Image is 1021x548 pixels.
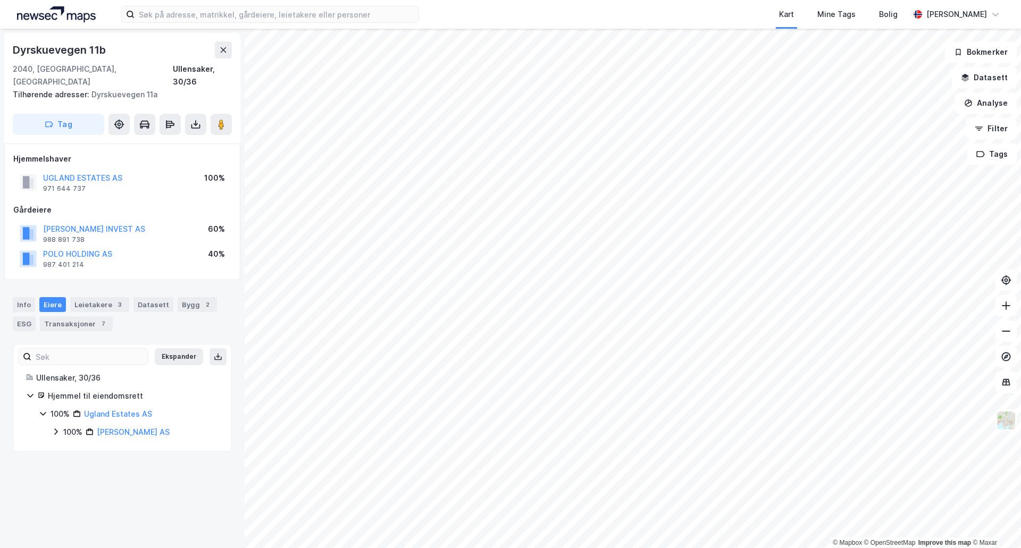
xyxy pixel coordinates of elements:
a: OpenStreetMap [864,539,916,546]
span: Tilhørende adresser: [13,90,91,99]
a: Ugland Estates AS [84,409,152,418]
div: 971 644 737 [43,184,86,193]
div: Ullensaker, 30/36 [36,372,219,384]
div: Kart [779,8,794,21]
div: Transaksjoner [40,316,113,331]
div: Hjemmelshaver [13,153,231,165]
input: Søk [31,349,148,365]
div: Eiere [39,297,66,312]
a: Mapbox [833,539,862,546]
div: 100% [63,426,82,439]
div: Dyrskuevegen 11a [13,88,223,101]
button: Bokmerker [945,41,1017,63]
div: Gårdeiere [13,204,231,216]
button: Filter [966,118,1017,139]
a: Improve this map [918,539,971,546]
div: 3 [114,299,125,310]
div: 100% [204,172,225,184]
div: 40% [208,248,225,260]
div: 2040, [GEOGRAPHIC_DATA], [GEOGRAPHIC_DATA] [13,63,173,88]
div: Leietakere [70,297,129,312]
a: [PERSON_NAME] AS [97,427,170,436]
div: Info [13,297,35,312]
div: Ullensaker, 30/36 [173,63,232,88]
button: Tags [967,144,1017,165]
div: Mine Tags [817,8,856,21]
button: Ekspander [155,348,203,365]
img: logo.a4113a55bc3d86da70a041830d287a7e.svg [17,6,96,22]
div: 100% [51,408,70,420]
div: Datasett [133,297,173,312]
button: Tag [13,114,104,135]
div: Bygg [178,297,217,312]
div: Hjemmel til eiendomsrett [48,390,219,402]
div: Bolig [879,8,898,21]
div: 60% [208,223,225,235]
div: Dyrskuevegen 11b [13,41,108,58]
iframe: Chat Widget [968,497,1021,548]
div: Kontrollprogram for chat [968,497,1021,548]
div: 7 [98,318,108,329]
img: Z [996,410,1016,431]
button: Datasett [952,67,1017,88]
div: 2 [202,299,213,310]
div: 987 401 214 [43,260,84,269]
div: ESG [13,316,36,331]
input: Søk på adresse, matrikkel, gårdeiere, leietakere eller personer [135,6,419,22]
button: Analyse [955,92,1017,114]
div: [PERSON_NAME] [926,8,987,21]
div: 988 891 738 [43,235,85,244]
